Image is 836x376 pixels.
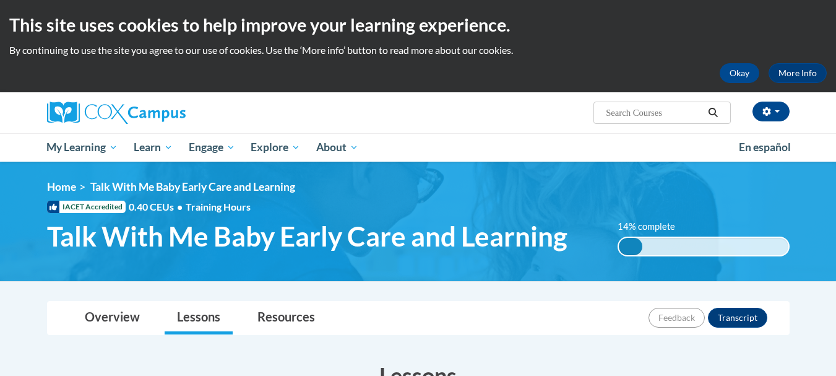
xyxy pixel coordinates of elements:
[618,220,689,234] label: 14% complete
[47,220,567,253] span: Talk With Me Baby Early Care and Learning
[619,238,642,255] div: 14% complete
[47,102,282,124] a: Cox Campus
[245,302,327,334] a: Resources
[46,140,118,155] span: My Learning
[243,133,308,162] a: Explore
[251,140,300,155] span: Explore
[47,102,186,124] img: Cox Campus
[752,102,790,121] button: Account Settings
[134,140,173,155] span: Learn
[605,105,704,120] input: Search Courses
[165,302,233,334] a: Lessons
[186,201,251,212] span: Training Hours
[28,133,808,162] div: Main menu
[189,140,235,155] span: Engage
[39,133,126,162] a: My Learning
[47,180,76,193] a: Home
[720,63,759,83] button: Okay
[177,201,183,212] span: •
[90,180,295,193] span: Talk With Me Baby Early Care and Learning
[649,308,705,328] button: Feedback
[9,12,827,37] h2: This site uses cookies to help improve your learning experience.
[769,63,827,83] a: More Info
[704,105,722,120] button: Search
[72,302,152,334] a: Overview
[708,308,767,328] button: Transcript
[739,141,791,154] span: En español
[308,133,366,162] a: About
[731,134,799,160] a: En español
[129,200,186,214] span: 0.40 CEUs
[181,133,243,162] a: Engage
[47,201,126,213] span: IACET Accredited
[9,43,827,57] p: By continuing to use the site you agree to our use of cookies. Use the ‘More info’ button to read...
[316,140,358,155] span: About
[126,133,181,162] a: Learn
